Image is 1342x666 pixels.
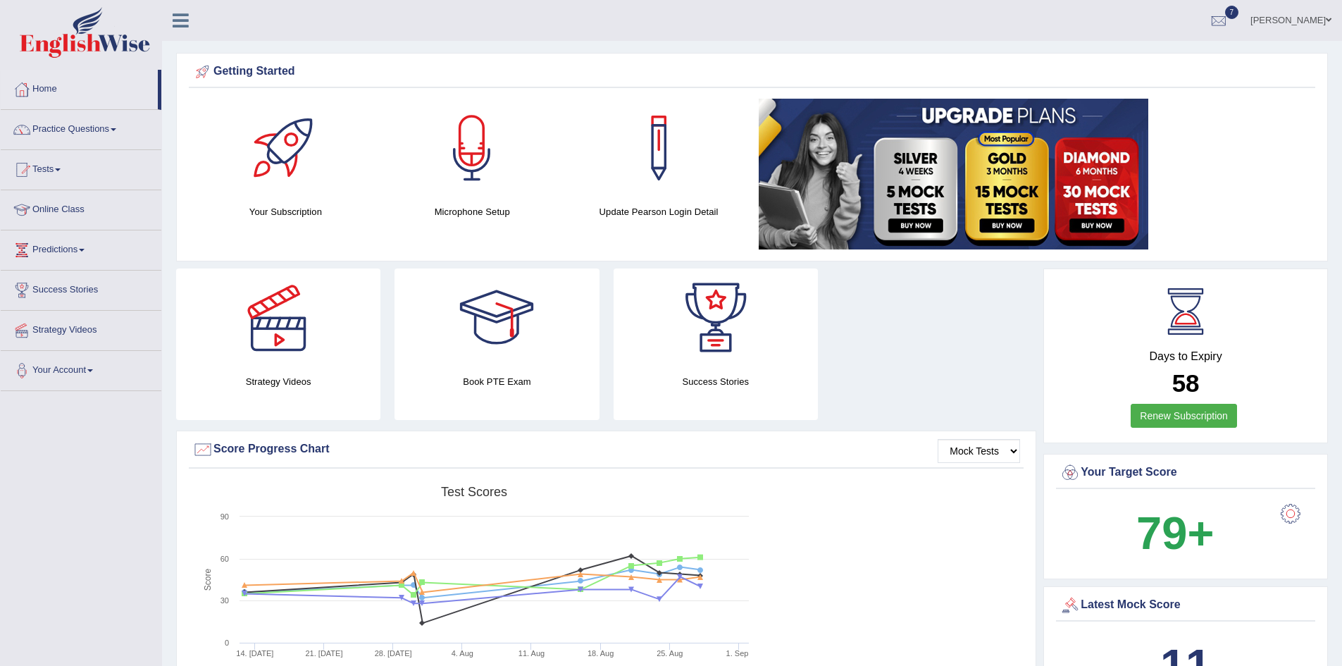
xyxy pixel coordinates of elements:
tspan: 11. Aug [518,649,545,658]
a: Success Stories [1,271,161,306]
tspan: Score [203,569,213,591]
a: Online Class [1,190,161,226]
h4: Strategy Videos [176,374,380,389]
tspan: 14. [DATE] [236,649,273,658]
text: 90 [220,512,229,521]
h4: Book PTE Exam [394,374,599,389]
span: 7 [1225,6,1239,19]
tspan: 21. [DATE] [306,649,343,658]
a: Strategy Videos [1,311,161,346]
b: 58 [1172,369,1200,397]
text: 60 [220,555,229,563]
div: Latest Mock Score [1060,595,1312,616]
tspan: 18. Aug [588,649,614,658]
a: Practice Questions [1,110,161,145]
a: Home [1,70,158,105]
a: Your Account [1,351,161,386]
tspan: 25. Aug [657,649,683,658]
div: Score Progress Chart [192,439,1020,460]
tspan: Test scores [441,485,507,499]
text: 0 [225,639,229,647]
h4: Days to Expiry [1060,350,1312,363]
tspan: 28. [DATE] [375,649,412,658]
h4: Success Stories [614,374,818,389]
h4: Microphone Setup [386,204,559,219]
a: Tests [1,150,161,185]
div: Your Target Score [1060,462,1312,483]
h4: Update Pearson Login Detail [573,204,745,219]
img: small5.jpg [759,99,1148,249]
div: Getting Started [192,61,1312,82]
a: Predictions [1,230,161,266]
b: 79+ [1136,507,1214,559]
tspan: 4. Aug [452,649,473,658]
a: Renew Subscription [1131,404,1237,428]
text: 30 [220,596,229,605]
h4: Your Subscription [199,204,372,219]
tspan: 1. Sep [726,649,749,658]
